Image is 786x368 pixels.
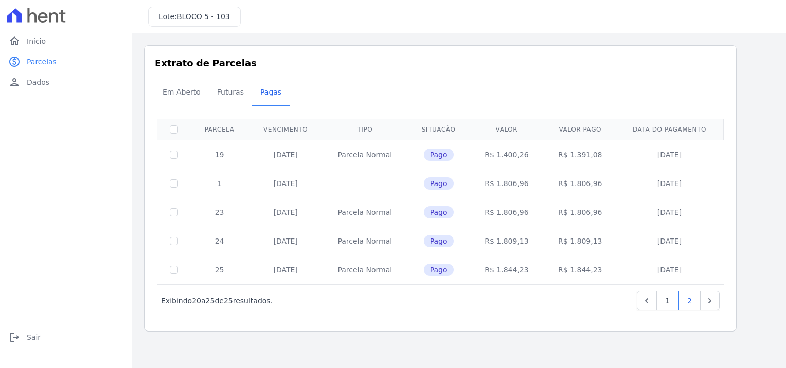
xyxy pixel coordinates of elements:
a: Next [700,291,720,310]
a: Em Aberto [154,80,209,106]
th: Valor [470,119,544,140]
a: homeInício [4,31,128,51]
td: [DATE] [248,227,323,255]
i: paid [8,56,21,68]
td: R$ 1.400,26 [470,140,544,169]
a: Pagas [252,80,290,106]
h3: Lote: [159,11,230,22]
input: Só é possível selecionar pagamentos em aberto [170,151,178,159]
td: 24 [190,227,248,255]
input: Só é possível selecionar pagamentos em aberto [170,266,178,274]
td: [DATE] [617,255,722,284]
th: Tipo [323,119,407,140]
input: Só é possível selecionar pagamentos em aberto [170,208,178,216]
span: Dados [27,77,49,87]
span: BLOCO 5 - 103 [177,12,230,21]
span: Em Aberto [156,82,207,102]
td: 23 [190,198,248,227]
a: logoutSair [4,327,128,347]
i: logout [8,331,21,343]
span: Início [27,36,46,46]
td: R$ 1.806,96 [470,169,544,198]
td: Parcela Normal [323,255,407,284]
td: [DATE] [248,140,323,169]
td: Parcela Normal [323,140,407,169]
input: Só é possível selecionar pagamentos em aberto [170,237,178,245]
a: 2 [678,291,701,310]
td: R$ 1.806,96 [470,198,544,227]
td: R$ 1.809,13 [470,227,544,255]
input: Só é possível selecionar pagamentos em aberto [170,179,178,188]
span: Pago [424,235,454,247]
td: [DATE] [617,198,722,227]
td: R$ 1.809,13 [543,227,617,255]
span: 25 [206,297,215,305]
th: Valor pago [543,119,617,140]
a: Previous [637,291,656,310]
td: 25 [190,255,248,284]
h3: Extrato de Parcelas [155,56,726,70]
td: [DATE] [617,169,722,198]
td: [DATE] [248,169,323,198]
span: 20 [192,297,201,305]
p: Exibindo a de resultados. [161,296,273,306]
td: R$ 1.806,96 [543,198,617,227]
span: Pago [424,177,454,190]
td: R$ 1.844,23 [470,255,544,284]
td: 1 [190,169,248,198]
td: R$ 1.806,96 [543,169,617,198]
td: [DATE] [617,227,722,255]
td: Parcela Normal [323,227,407,255]
a: paidParcelas [4,51,128,72]
i: home [8,35,21,47]
a: 1 [656,291,678,310]
td: R$ 1.391,08 [543,140,617,169]
span: Parcelas [27,57,57,67]
span: Pago [424,206,454,218]
span: Pago [424,149,454,161]
span: 25 [224,297,233,305]
td: [DATE] [617,140,722,169]
span: Futuras [211,82,250,102]
th: Situação [407,119,470,140]
i: person [8,76,21,88]
td: [DATE] [248,198,323,227]
span: Pago [424,264,454,276]
span: Pagas [254,82,288,102]
a: Futuras [209,80,252,106]
span: Sair [27,332,41,342]
td: [DATE] [248,255,323,284]
th: Vencimento [248,119,323,140]
td: Parcela Normal [323,198,407,227]
th: Data do pagamento [617,119,722,140]
td: 19 [190,140,248,169]
a: personDados [4,72,128,93]
th: Parcela [190,119,248,140]
td: R$ 1.844,23 [543,255,617,284]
